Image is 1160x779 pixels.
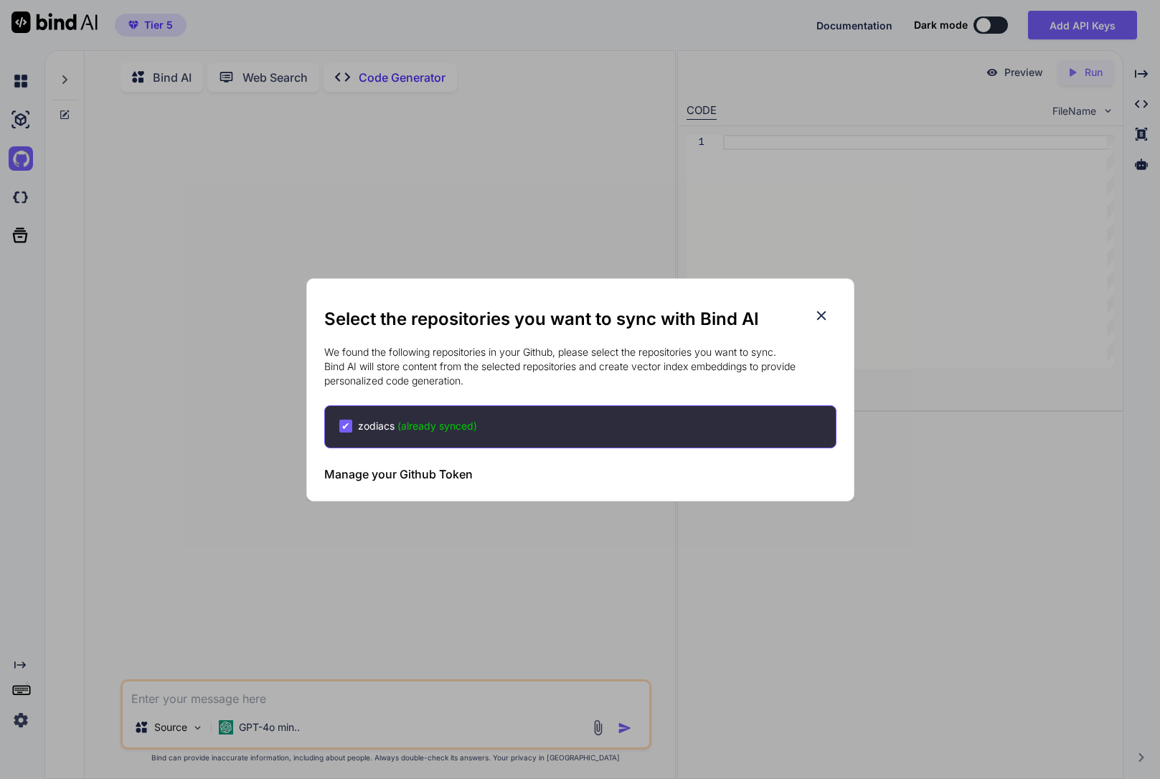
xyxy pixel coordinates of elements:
[358,419,477,433] span: zodiacs
[324,308,836,331] h2: Select the repositories you want to sync with Bind AI
[324,345,836,388] p: We found the following repositories in your Github, please select the repositories you want to sy...
[324,466,473,483] h3: Manage your Github Token
[397,420,477,432] span: (already synced)
[341,419,350,433] span: ✔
